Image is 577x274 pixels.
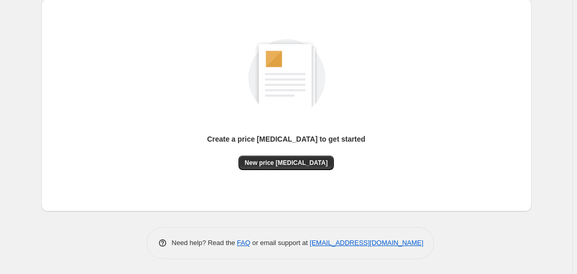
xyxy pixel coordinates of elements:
[245,159,328,167] span: New price [MEDICAL_DATA]
[207,134,365,144] p: Create a price [MEDICAL_DATA] to get started
[172,239,237,247] span: Need help? Read the
[237,239,250,247] a: FAQ
[250,239,310,247] span: or email support at
[310,239,423,247] a: [EMAIL_ADDRESS][DOMAIN_NAME]
[238,156,334,170] button: New price [MEDICAL_DATA]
